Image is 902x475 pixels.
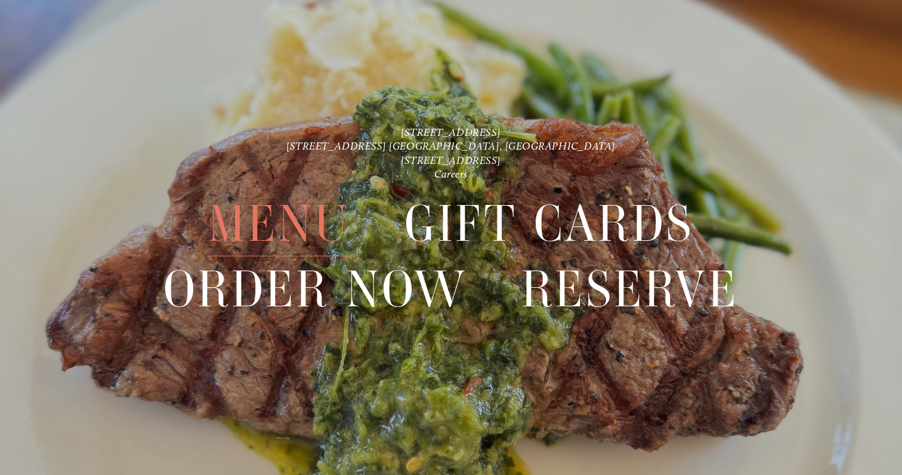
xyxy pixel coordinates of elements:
[286,139,616,153] a: [STREET_ADDRESS] [GEOGRAPHIC_DATA], [GEOGRAPHIC_DATA]
[434,167,468,181] a: Careers
[208,191,350,256] span: Menu
[163,257,467,321] a: Order Now
[401,154,501,167] a: [STREET_ADDRESS]
[521,257,739,321] a: Reserve
[401,126,501,139] a: [STREET_ADDRESS]
[404,191,694,256] a: Gift Cards
[404,191,694,256] span: Gift Cards
[208,191,350,256] a: Menu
